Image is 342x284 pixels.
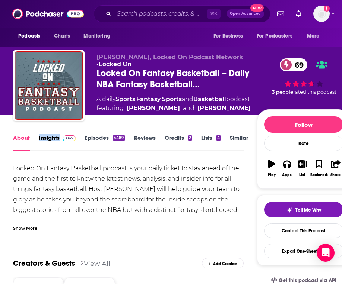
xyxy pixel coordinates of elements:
span: • [96,61,132,68]
a: Show notifications dropdown [274,7,287,20]
span: ⌘ K [207,9,221,19]
a: View All [84,259,110,267]
a: 69 [280,58,307,71]
a: Sports [115,96,135,103]
img: Podchaser - Follow, Share and Rate Podcasts [12,7,84,21]
a: InsightsPodchaser Pro [39,134,76,151]
a: Episodes4489 [85,134,125,151]
span: Podcasts [18,31,40,41]
span: Get this podcast via API [279,277,336,284]
a: Basketball [193,96,226,103]
span: and [182,96,193,103]
span: For Business [213,31,243,41]
a: About [13,134,30,151]
button: open menu [252,29,303,43]
span: , [135,96,136,103]
span: 69 [287,58,307,71]
span: New [250,4,264,12]
span: For Podcasters [257,31,292,41]
a: Creators & Guests [13,259,75,268]
span: [PERSON_NAME], Locked On Podcast Network [96,54,243,61]
img: Locked On Fantasy Basketball – Daily NBA Fantasy Basketball Podcast [15,51,83,120]
button: open menu [13,29,50,43]
a: Adam King [197,104,251,113]
div: Bookmark [310,173,328,177]
div: 2 [188,135,192,141]
input: Search podcasts, credits, & more... [114,8,207,20]
span: 3 people [272,89,293,95]
div: 4489 [113,135,125,141]
div: 4 [216,135,221,141]
span: featuring [96,104,251,113]
button: open menu [78,29,120,43]
div: List [299,173,305,177]
button: Open AdvancedNew [227,9,264,18]
button: open menu [208,29,252,43]
a: Similar [230,134,248,151]
a: Credits2 [165,134,192,151]
button: Play [264,155,279,182]
button: List [295,155,310,182]
a: Reviews [134,134,156,151]
button: Apps [279,155,295,182]
span: rated this podcast [293,89,336,95]
a: Fantasy Sports [136,96,182,103]
div: Add Creators [202,258,244,268]
div: Search podcasts, credits, & more... [94,5,270,22]
button: Bookmark [310,155,328,182]
div: Share [330,173,341,177]
a: Show notifications dropdown [293,7,304,20]
div: Play [268,173,276,177]
svg: Add a profile image [324,6,330,12]
span: Tell Me Why [295,207,321,213]
div: Locked On Fantasy Basketball podcast is your daily ticket to stay ahead of the game and the first... [13,163,244,236]
span: Open Advanced [230,12,261,16]
img: tell me why sparkle [286,207,292,213]
div: A daily podcast [96,95,251,113]
div: Apps [282,173,292,177]
a: Josh Lloyd [127,104,180,113]
img: Podchaser Pro [63,135,76,141]
div: 2 [81,260,84,267]
div: Open Intercom Messenger [317,244,335,262]
span: Monitoring [83,31,110,41]
a: Charts [49,29,75,43]
button: open menu [302,29,329,43]
span: More [307,31,320,41]
span: Charts [54,31,70,41]
button: Show profile menu [313,6,330,22]
span: Logged in as dkcsports [313,6,330,22]
span: and [183,104,194,113]
a: Lists4 [201,134,221,151]
img: User Profile [313,6,330,22]
a: Locked On [99,61,132,68]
